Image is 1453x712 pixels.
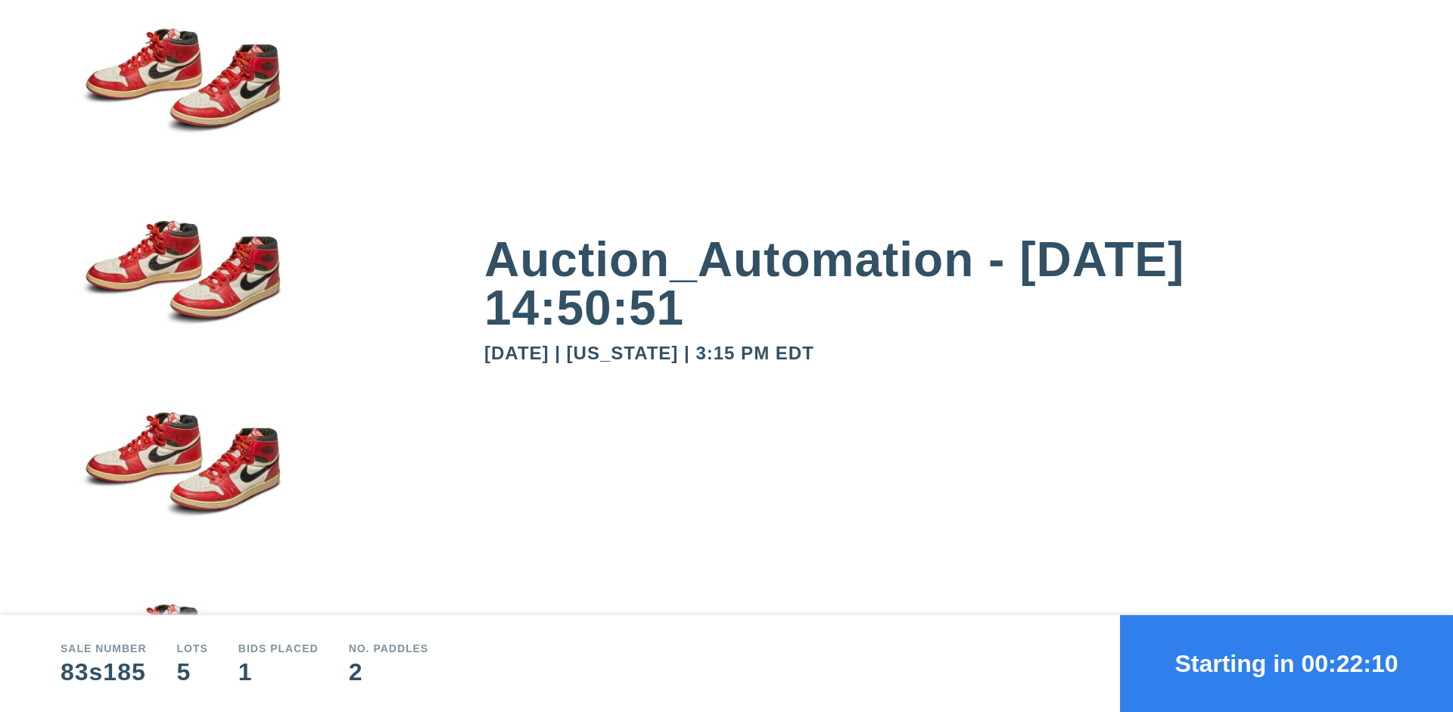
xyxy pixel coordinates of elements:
img: small [61,384,303,577]
div: Sale number [61,643,147,654]
div: 83s185 [61,660,147,684]
img: small [61,1,303,193]
div: Bids Placed [238,643,319,654]
div: Lots [177,643,208,654]
div: 1 [238,660,319,684]
div: [DATE] | [US_STATE] | 3:15 PM EDT [484,344,1392,362]
div: No. Paddles [349,643,429,654]
img: small [61,192,303,384]
div: 5 [177,660,208,684]
button: Starting in 00:22:10 [1120,615,1453,712]
div: Auction_Automation - [DATE] 14:50:51 [484,235,1392,332]
div: 2 [349,660,429,684]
